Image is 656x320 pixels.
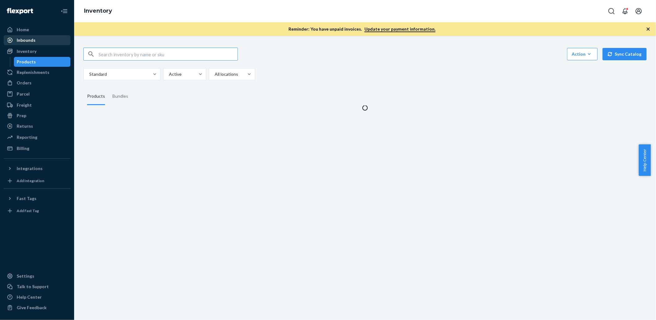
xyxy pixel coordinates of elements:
[7,8,33,14] img: Flexport logo
[4,121,70,131] a: Returns
[79,2,117,20] ol: breadcrumbs
[4,206,70,216] a: Add Fast Tag
[4,292,70,302] a: Help Center
[17,165,43,172] div: Integrations
[17,123,33,129] div: Returns
[17,284,49,290] div: Talk to Support
[17,37,36,43] div: Inbounds
[4,176,70,186] a: Add Integration
[17,294,42,300] div: Help Center
[17,195,36,202] div: Fast Tags
[4,89,70,99] a: Parcel
[4,282,70,292] a: Talk to Support
[4,25,70,35] a: Home
[4,67,70,77] a: Replenishments
[4,100,70,110] a: Freight
[605,5,618,17] button: Open Search Box
[17,134,37,140] div: Reporting
[58,5,70,17] button: Close Navigation
[619,5,631,17] button: Open notifications
[17,69,49,75] div: Replenishments
[17,91,30,97] div: Parcel
[17,80,32,86] div: Orders
[567,48,598,60] button: Action
[4,271,70,281] a: Settings
[633,5,645,17] button: Open account menu
[4,132,70,142] a: Reporting
[639,144,651,176] button: Help Center
[4,111,70,121] a: Prep
[17,59,36,65] div: Products
[214,71,215,77] input: All locations
[99,48,238,60] input: Search inventory by name or sku
[4,78,70,88] a: Orders
[4,35,70,45] a: Inbounds
[84,7,112,14] a: Inventory
[17,113,26,119] div: Prep
[364,26,435,32] a: Update your payment information.
[17,305,47,311] div: Give Feedback
[17,273,34,279] div: Settings
[87,88,105,105] div: Products
[17,102,32,108] div: Freight
[4,46,70,56] a: Inventory
[4,194,70,203] button: Fast Tags
[17,48,36,54] div: Inventory
[4,303,70,313] button: Give Feedback
[4,143,70,153] a: Billing
[17,178,44,183] div: Add Integration
[288,26,435,32] p: Reminder: You have unpaid invoices.
[4,164,70,173] button: Integrations
[572,51,593,57] div: Action
[14,57,71,67] a: Products
[17,208,39,213] div: Add Fast Tag
[17,145,29,151] div: Billing
[17,27,29,33] div: Home
[603,48,647,60] button: Sync Catalog
[112,88,128,105] div: Bundles
[168,71,169,77] input: Active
